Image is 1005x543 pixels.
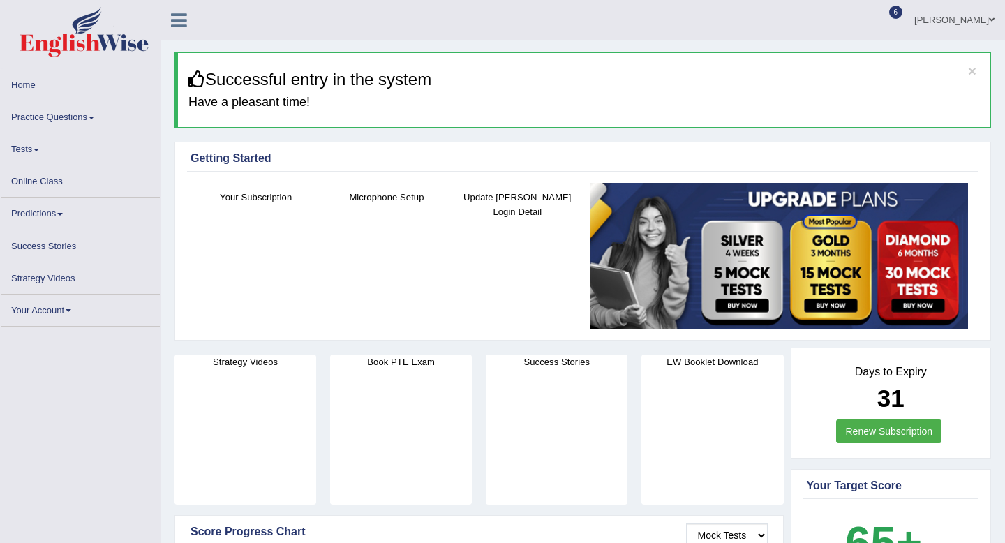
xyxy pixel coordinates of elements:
a: Success Stories [1,230,160,258]
h4: EW Booklet Download [641,355,783,369]
a: Practice Questions [1,101,160,128]
b: 31 [877,385,904,412]
div: Your Target Score [807,477,976,494]
a: Predictions [1,198,160,225]
a: Online Class [1,165,160,193]
a: Renew Subscription [836,419,941,443]
h4: Your Subscription [198,190,314,204]
div: Score Progress Chart [191,523,768,540]
button: × [968,64,976,78]
h4: Microphone Setup [328,190,445,204]
div: Getting Started [191,150,975,167]
a: Strategy Videos [1,262,160,290]
span: 6 [889,6,903,19]
h4: Strategy Videos [174,355,316,369]
h3: Successful entry in the system [188,70,980,89]
img: small5.jpg [590,183,968,329]
a: Home [1,69,160,96]
h4: Have a pleasant time! [188,96,980,110]
h4: Days to Expiry [807,366,976,378]
a: Your Account [1,295,160,322]
h4: Success Stories [486,355,627,369]
h4: Book PTE Exam [330,355,472,369]
h4: Update [PERSON_NAME] Login Detail [459,190,576,219]
a: Tests [1,133,160,161]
